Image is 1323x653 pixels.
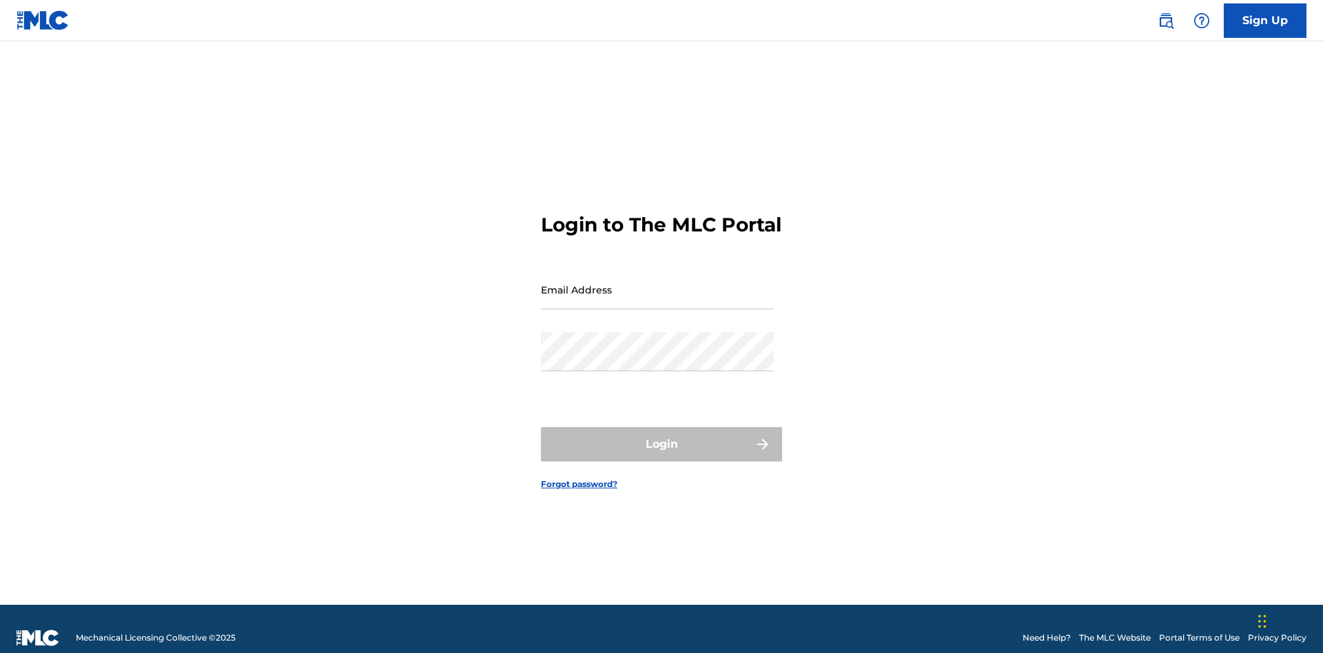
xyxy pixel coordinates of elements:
a: Public Search [1152,7,1180,34]
span: Mechanical Licensing Collective © 2025 [76,632,236,644]
a: Privacy Policy [1248,632,1306,644]
img: help [1193,12,1210,29]
div: Help [1188,7,1216,34]
a: Forgot password? [541,478,617,490]
a: Need Help? [1023,632,1071,644]
iframe: Chat Widget [1254,587,1323,653]
a: Sign Up [1224,3,1306,38]
div: Drag [1258,601,1266,642]
img: search [1158,12,1174,29]
h3: Login to The MLC Portal [541,213,781,237]
a: The MLC Website [1079,632,1151,644]
a: Portal Terms of Use [1159,632,1240,644]
img: MLC Logo [17,10,70,30]
img: logo [17,630,59,646]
